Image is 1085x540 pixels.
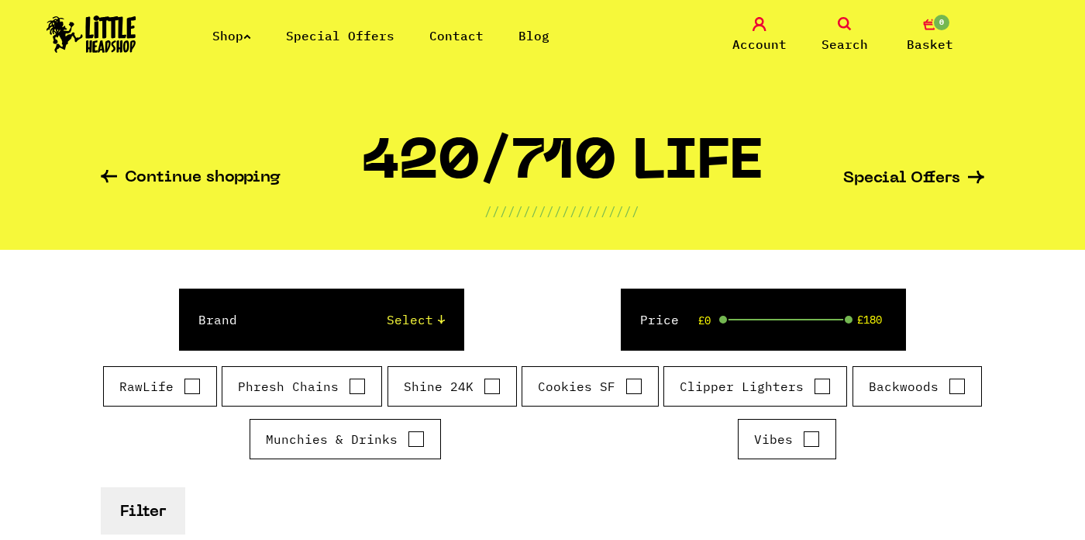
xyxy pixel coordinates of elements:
label: Price [640,310,679,329]
img: Little Head Shop Logo [46,16,136,53]
span: 0 [932,13,951,32]
a: 0 Basket [891,17,969,54]
label: Clipper Lighters [680,377,831,396]
a: Shop [212,28,251,43]
span: Search [821,35,868,54]
label: Shine 24K [404,377,501,396]
span: Account [732,35,787,54]
span: £180 [857,313,882,326]
label: Vibes [754,430,820,448]
a: Special Offers [286,28,394,43]
a: Continue shopping [101,170,281,188]
a: Special Offers [843,171,984,187]
span: Basket [907,35,953,54]
span: £0 [698,314,711,327]
label: Phresh Chains [238,377,366,396]
label: Munchies & Drinks [266,430,425,448]
a: Search [806,17,883,54]
a: Blog [518,28,549,43]
h1: 420/710 LIFE [361,137,763,202]
label: Brand [198,310,237,329]
label: Backwoods [869,377,966,396]
label: Cookies SF [538,377,642,396]
label: RawLife [119,377,201,396]
p: //////////////////// [484,202,639,220]
a: Contact [429,28,484,43]
button: Filter [101,487,185,535]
